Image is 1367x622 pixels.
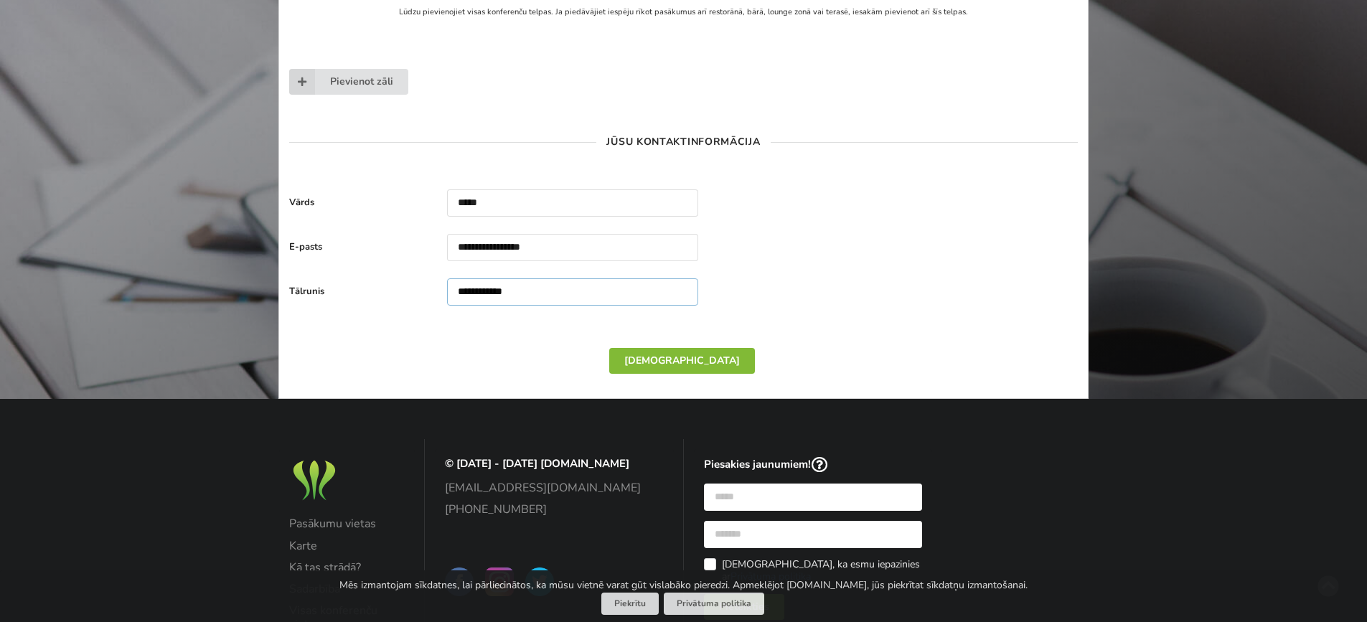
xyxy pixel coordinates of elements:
img: BalticMeetingRooms on Twitter [525,567,554,596]
a: [EMAIL_ADDRESS][DOMAIN_NAME] [445,481,664,494]
div: Pievienot zāli [289,69,408,95]
a: [PHONE_NUMBER] [445,503,664,516]
img: Baltic Meeting Rooms [289,457,339,504]
a: Karte [289,539,405,552]
p: Piesakies jaunumiem! [704,457,923,473]
label: [DEMOGRAPHIC_DATA], ka esmu iepazinies ar [704,558,923,583]
a: Pasākumu vietas [289,517,405,530]
a: Privātuma politika [664,593,764,615]
a: Privātuma politika [731,570,811,583]
a: Kā tas strādā? [289,561,405,574]
label: E-pasts [289,240,436,254]
label: Tālrunis [289,284,436,298]
label: Vārds [289,195,436,209]
small: Lūdzu pievienojiet visas konferenču telpas. Ja piedāvājiet iespēju rīkot pasākumus arī restorānā,... [399,6,968,17]
img: BalticMeetingRooms on Facebook [445,567,474,596]
div: Jūsu kontaktinformācija [289,137,1078,147]
p: © [DATE] - [DATE] [DOMAIN_NAME] [445,457,664,471]
img: BalticMeetingRooms on Instagram [485,567,514,596]
button: Piekrītu [601,593,659,615]
div: [DEMOGRAPHIC_DATA] [609,348,755,374]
